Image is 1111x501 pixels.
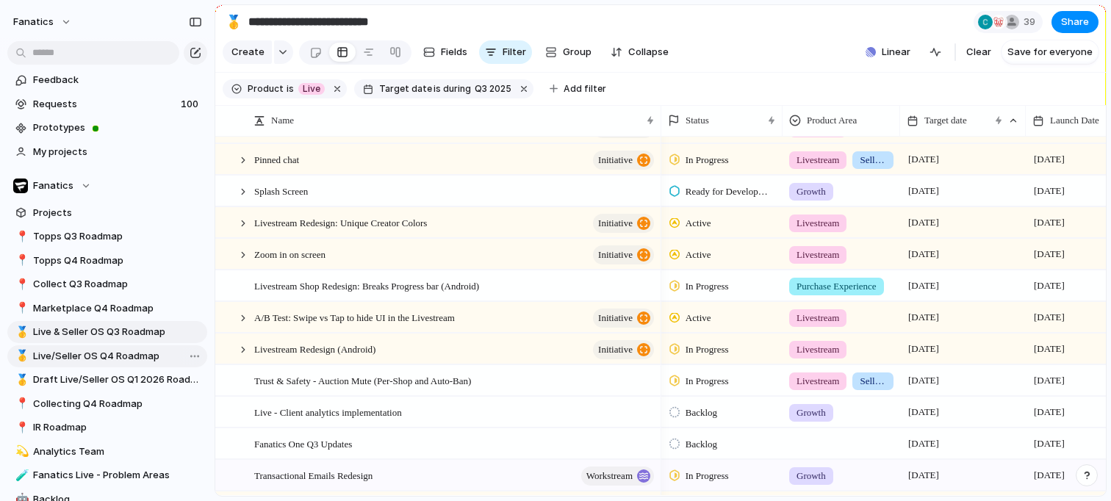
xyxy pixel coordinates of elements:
button: 📍 [13,277,28,292]
span: [DATE] [905,182,943,200]
span: In Progress [686,279,729,294]
span: Target date [379,82,432,95]
button: 📍 [13,301,28,316]
span: Live [303,82,320,95]
span: [DATE] [1030,277,1068,295]
button: Filter [479,40,532,64]
button: Collapse [605,40,675,64]
button: initiative [593,119,654,138]
span: Livestream [797,216,839,231]
span: [DATE] [1030,151,1068,168]
span: Pinned chat [254,151,299,167]
span: Live/Seller OS Q4 Roadmap [33,349,202,364]
span: [DATE] [1030,214,1068,231]
span: [DATE] [1030,245,1068,263]
span: Draft Live/Seller OS Q1 2026 Roadmap [33,372,202,387]
span: [DATE] [905,245,943,263]
a: 📍Marketplace Q4 Roadmap [7,298,207,320]
button: Q3 2025 [472,81,514,97]
button: Linear [860,41,916,63]
span: Fanatics [33,179,73,193]
span: In Progress [686,153,729,167]
button: 🥇 [222,10,245,34]
span: Launch Date [1050,113,1099,128]
span: [DATE] [905,435,943,453]
span: initiative [598,339,633,360]
a: 🧪Fanatics Live - Problem Areas [7,464,207,486]
span: In Progress [686,374,729,389]
button: is [284,81,297,97]
span: Product Area [807,113,857,128]
span: Fanatics Live - Problem Areas [33,468,202,483]
span: Filter [503,45,526,60]
button: 📍 [13,397,28,411]
button: 📍 [13,229,28,244]
span: Seller Tools [860,153,886,167]
span: workstream [586,466,633,486]
div: 💫Analytics Team [7,441,207,463]
span: Clear [966,45,991,60]
span: [DATE] [1030,466,1068,484]
a: 📍Topps Q3 Roadmap [7,226,207,248]
a: Projects [7,202,207,224]
div: 🥇 [15,324,26,341]
div: 📍Collect Q3 Roadmap [7,273,207,295]
span: Growth [797,469,826,483]
div: 📍 [15,300,26,317]
span: Collapse [628,45,669,60]
span: Livestream [797,342,839,357]
button: workstream [581,466,654,486]
div: 📍Topps Q4 Roadmap [7,250,207,272]
button: isduring [432,81,473,97]
button: Group [538,40,599,64]
span: Target date [924,113,967,128]
span: Active [686,311,711,325]
button: initiative [593,214,654,233]
span: [DATE] [1030,309,1068,326]
span: [DATE] [905,214,943,231]
span: Feedback [33,73,202,87]
span: Fields [441,45,467,60]
span: [DATE] [1030,403,1068,421]
button: 💫 [13,444,28,459]
span: Fanatics One Q3 Updates [254,435,352,452]
span: Group [563,45,592,60]
span: In Progress [686,342,729,357]
span: [DATE] [1030,372,1068,389]
span: IR Roadmap [33,420,202,435]
span: Livestream Redesign (Android) [254,340,375,357]
span: Collecting Q4 Roadmap [33,397,202,411]
span: A/B Test: Swipe vs Tap to hide UI in the Livestream [254,309,455,325]
div: 💫 [15,443,26,460]
span: during [441,82,471,95]
span: My projects [33,145,202,159]
span: Splash Screen [254,182,308,199]
span: initiative [598,150,633,170]
span: initiative [598,308,633,328]
button: Add filter [541,79,615,99]
span: [DATE] [905,372,943,389]
span: 100 [181,97,201,112]
span: Topps Q3 Roadmap [33,229,202,244]
div: 📍IR Roadmap [7,417,207,439]
span: [DATE] [905,466,943,484]
div: 🥇 [226,12,242,32]
button: initiative [593,340,654,359]
span: Add filter [564,82,606,95]
span: Active [686,216,711,231]
button: Fanatics [7,175,207,197]
div: 📍 [15,419,26,436]
span: initiative [598,245,633,265]
span: Growth [797,406,826,420]
a: Requests100 [7,93,207,115]
span: Projects [33,206,202,220]
button: 🥇 [13,349,28,364]
span: Livestream Shop Redesign: Breaks Progress bar (Android) [254,277,479,294]
span: Transactional Emails Redesign [254,466,373,483]
button: Clear [960,40,997,64]
span: Status [686,113,709,128]
button: Fields [417,40,473,64]
div: 📍 [15,228,26,245]
a: My projects [7,141,207,163]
